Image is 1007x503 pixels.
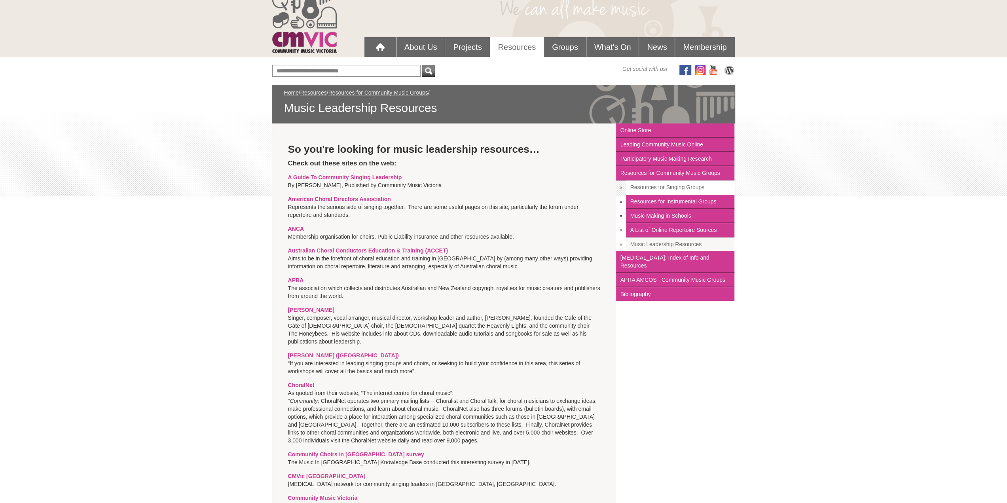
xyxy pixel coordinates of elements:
[626,209,734,223] a: Music Making in Schools
[288,196,391,202] a: American Choral Directors Association
[616,273,734,287] a: APRA AMCOS - Community Music Groups
[288,450,601,466] p: The Music In [GEOGRAPHIC_DATA] Knowledge Base conducted this interesting survey in [DATE].
[675,37,734,57] a: Membership
[626,180,734,195] a: Resources for Singing Groups
[288,473,366,479] a: CMVic [GEOGRAPHIC_DATA]
[288,495,358,501] a: Community Music Victoria
[288,352,399,359] a: [PERSON_NAME] ([GEOGRAPHIC_DATA])
[284,101,723,116] span: Music Leadership Resources
[288,225,601,241] p: Membership organisation for choirs. Public Liability insurance and other resources available.
[284,89,723,116] div: / / /
[639,37,675,57] a: News
[616,251,734,273] a: [MEDICAL_DATA]: Index of Info and Resources
[616,152,734,166] a: Participatory Music Making Research
[626,237,734,251] a: Music Leadership Resources
[288,307,334,313] a: [PERSON_NAME]
[616,123,734,138] a: Online Store
[288,195,601,219] p: Represents the serious side of singing together. There are some useful pages on this site, partic...
[288,247,448,254] a: Australian Choral Conductors Education & Training (ACCET)
[288,159,396,167] strong: Check out these sites on the web:
[288,247,601,270] p: Aims to be in the forefront of choral education and training in [GEOGRAPHIC_DATA] by (among many ...
[300,89,327,96] a: Resources
[288,174,402,180] a: A Guide To Community Singing Leadership
[288,382,315,388] a: ChoralNet
[622,65,668,73] span: Get social with us!
[490,37,544,57] a: Resources
[616,166,734,180] a: Resources for Community Music Groups
[288,451,424,457] a: Community Choirs in [GEOGRAPHIC_DATA] survey
[288,306,601,345] p: Singer, composer, vocal arranger, musical director, workshop leader and author, [PERSON_NAME], fo...
[328,89,428,96] a: Resources for Community Music Groups
[290,398,318,404] em: Community
[616,138,734,152] a: Leading Community Music Online
[284,89,299,96] a: Home
[288,351,601,375] p: “If you are interested in leading singing groups and choirs, or seeking to build your confidence ...
[616,287,734,301] a: Bibliography
[288,226,304,232] a: ANCA
[288,277,304,283] a: APRA
[288,173,601,189] p: By [PERSON_NAME], Published by Community Music Victoria
[288,472,601,488] p: [MEDICAL_DATA] network for community singing leaders in [GEOGRAPHIC_DATA], [GEOGRAPHIC_DATA].
[396,37,445,57] a: About Us
[626,223,734,237] a: A List of Online Repertoire Sources
[288,381,601,444] p: As quoted from their website, “The internet centre for choral music”: ” : ChoralNet operates two ...
[445,37,489,57] a: Projects
[288,143,601,155] h2: So you're looking for music leadership resources…
[626,195,734,209] a: Resources for Instrumental Groups
[586,37,639,57] a: What's On
[544,37,586,57] a: Groups
[288,276,601,300] p: The association which collects and distributes Australian and New Zealand copyright royalties for...
[723,65,735,75] img: CMVic Blog
[695,65,705,75] img: icon-instagram.png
